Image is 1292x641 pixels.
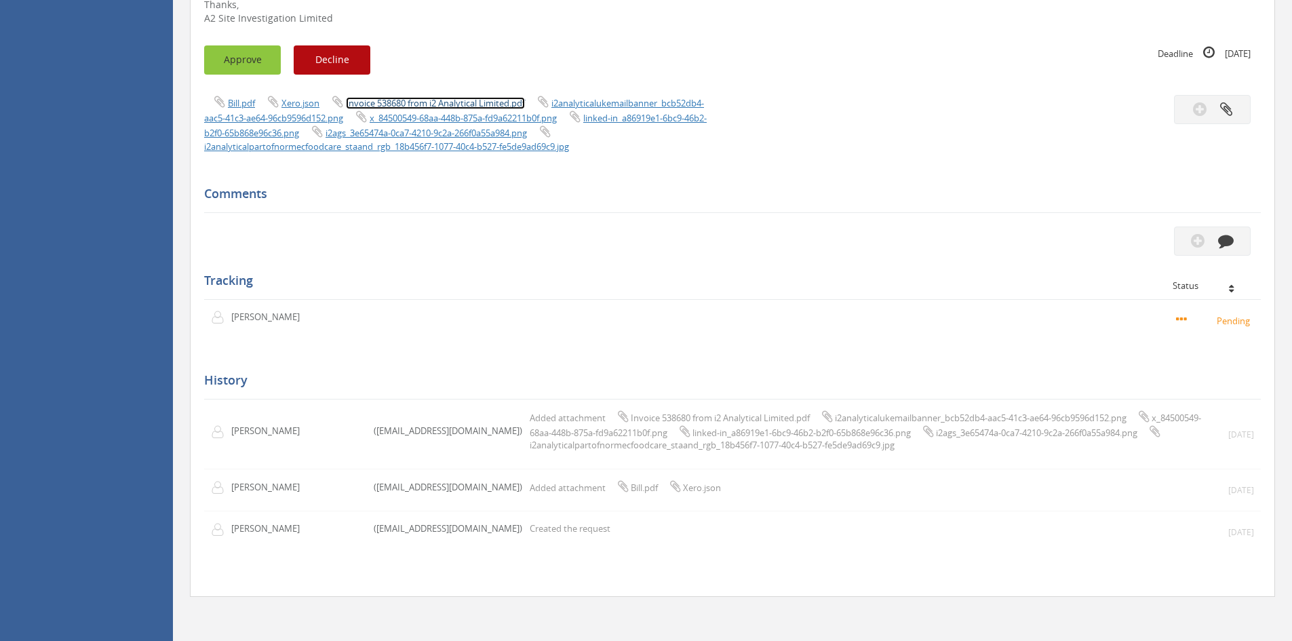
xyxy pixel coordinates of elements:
[231,425,309,438] p: [PERSON_NAME]
[1173,281,1251,290] div: Status
[530,522,610,535] p: Created the request
[936,427,1137,439] span: i2ags_3e65474a-0ca7-4210-9c2a-266f0a55a984.png
[211,425,231,439] img: user-icon.png
[374,481,522,494] p: ([EMAIL_ADDRESS][DOMAIN_NAME])
[374,522,522,535] p: ([EMAIL_ADDRESS][DOMAIN_NAME])
[374,425,522,438] p: ([EMAIL_ADDRESS][DOMAIN_NAME])
[530,480,721,494] p: Added attachment
[631,412,810,424] span: Invoice 538680 from i2 Analytical Limited.pdf
[530,439,895,451] span: i2analyticalpartofnormecfoodcare_staand_rgb_18b456f7-1077-40c4-b527-fe5de9ad69c9.jpg
[231,311,309,324] p: [PERSON_NAME]
[231,481,309,494] p: [PERSON_NAME]
[204,45,281,75] button: Approve
[228,97,255,109] a: Bill.pdf
[835,412,1127,424] span: i2analyticalukemailbanner_bcb52db4-aac5-41c3-ae64-96cb9596d152.png
[1158,45,1251,60] small: Deadline [DATE]
[211,523,231,537] img: user-icon.png
[204,97,704,124] a: i2analyticalukemailbanner_bcb52db4-aac5-41c3-ae64-96cb9596d152.png
[1228,526,1254,538] small: [DATE]
[683,482,721,494] span: Xero.json
[211,481,231,494] img: user-icon.png
[1228,429,1254,440] small: [DATE]
[204,112,707,139] a: linked-in_a86919e1-6bc9-46b2-b2f0-65b868e96c36.png
[530,410,1215,452] p: Added attachment
[204,140,569,153] a: i2analyticalpartofnormecfoodcare_staand_rgb_18b456f7-1077-40c4-b527-fe5de9ad69c9.jpg
[281,97,319,109] a: Xero.json
[326,127,527,139] a: i2ags_3e65474a-0ca7-4210-9c2a-266f0a55a984.png
[204,274,1251,288] h5: Tracking
[370,112,557,124] a: x_84500549-68aa-448b-875a-fd9a62211b0f.png
[1228,484,1254,496] small: [DATE]
[631,482,658,494] span: Bill.pdf
[204,187,1251,201] h5: Comments
[211,311,231,324] img: user-icon.png
[204,374,1251,387] h5: History
[692,427,911,439] span: linked-in_a86919e1-6bc9-46b2-b2f0-65b868e96c36.png
[1176,313,1254,328] small: Pending
[294,45,370,75] button: Decline
[346,97,525,109] a: Invoice 538680 from i2 Analytical Limited.pdf
[231,522,309,535] p: [PERSON_NAME]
